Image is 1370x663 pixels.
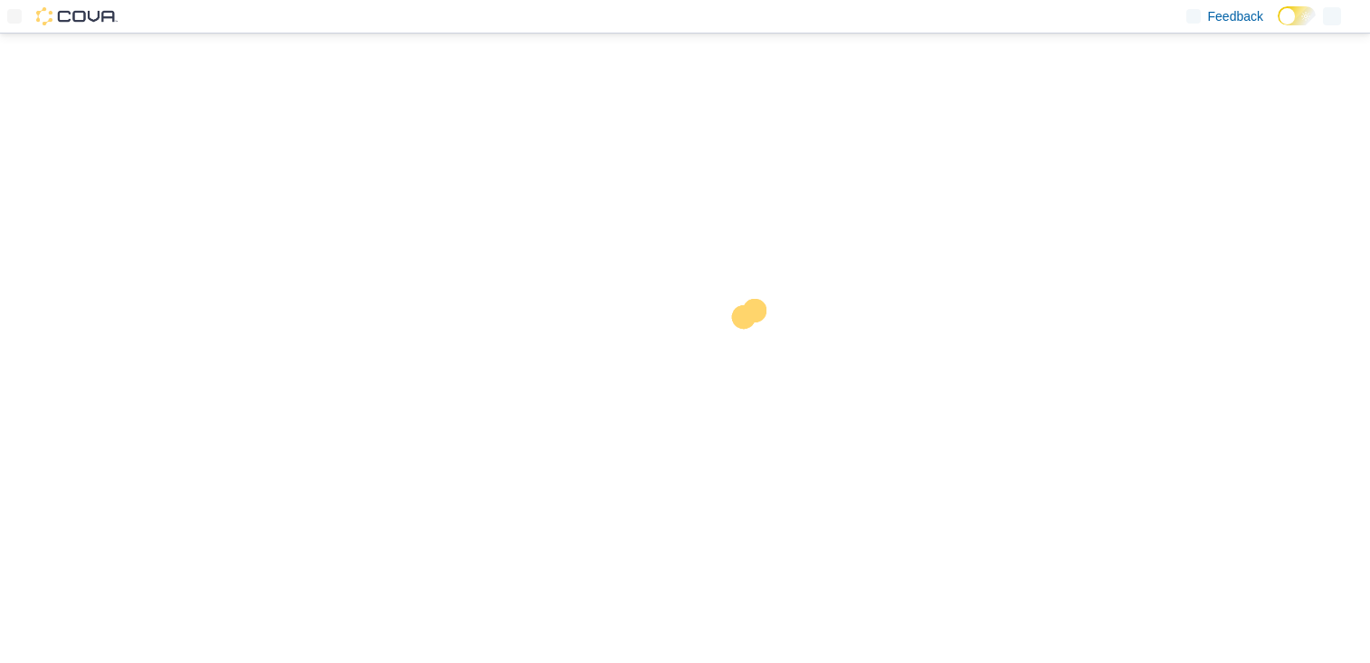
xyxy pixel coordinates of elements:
span: Dark Mode [1278,25,1279,26]
input: Dark Mode [1278,6,1316,25]
img: cova-loader [685,285,821,421]
span: Feedback [1208,7,1263,25]
img: Cova [36,7,118,25]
